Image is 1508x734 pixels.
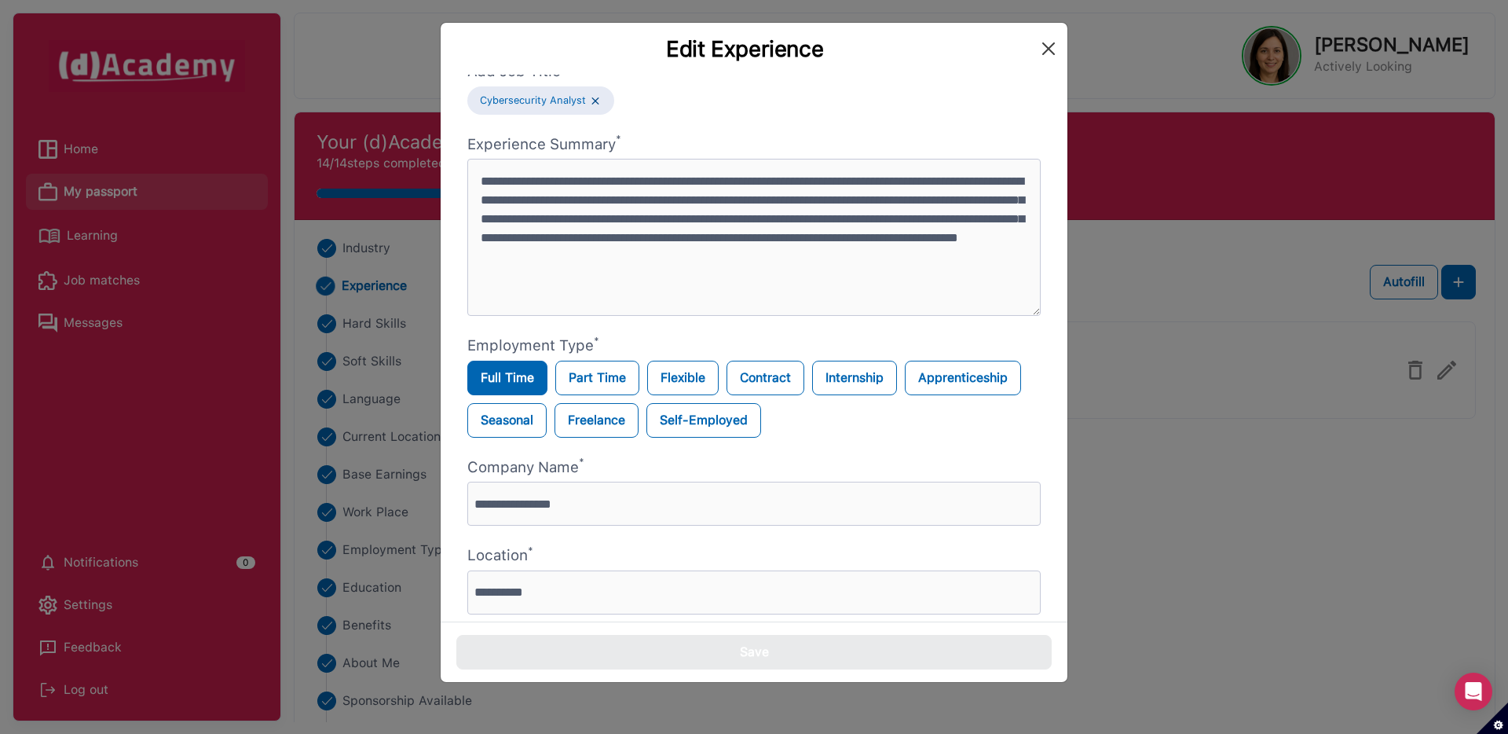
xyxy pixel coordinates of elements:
[453,35,1036,62] div: Edit Experience
[467,134,1041,156] label: Experience Summary
[1477,703,1508,734] button: Set cookie preferences
[589,94,602,108] img: Close.d1ab12b5.svg
[467,361,547,395] label: Full Time
[647,361,719,395] label: Flexible
[646,403,761,438] label: Self-Employed
[467,403,547,438] label: Seasonal
[1455,673,1492,710] div: Open Intercom Messenger
[740,643,769,662] div: Save
[812,361,897,395] label: Internship
[555,403,639,438] label: Freelance
[467,545,1041,567] label: Location
[1036,36,1061,61] button: Close
[480,93,586,108] label: Cybersecurity Analyst
[467,457,1041,479] label: Company Name
[555,361,639,395] label: Part Time
[467,335,1041,358] label: Employment Type
[456,635,1052,670] button: Save
[727,361,804,395] label: Contract
[905,361,1021,395] label: Apprenticeship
